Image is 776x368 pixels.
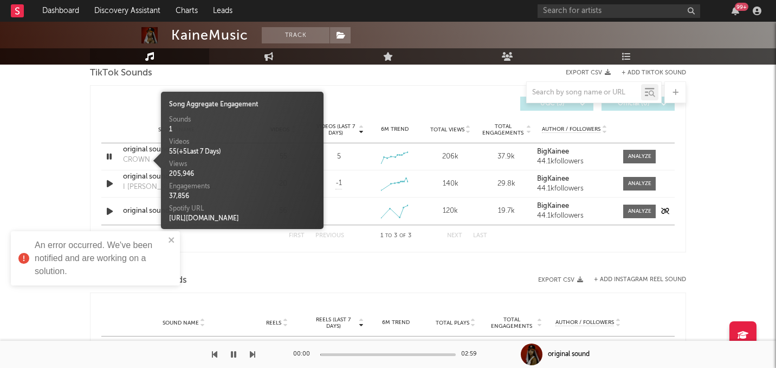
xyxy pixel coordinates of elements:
[289,233,305,239] button: First
[425,179,476,189] div: 140k
[537,158,612,166] div: 44.1k followers
[537,148,612,156] a: BigKainee
[262,27,329,43] button: Track
[168,236,176,246] button: close
[594,277,686,283] button: + Add Instagram Reel Sound
[622,70,686,76] button: + Add TikTok Sound
[481,179,532,189] div: 29.8k
[461,348,483,361] div: 02:59
[385,233,392,238] span: to
[538,277,583,283] button: Export CSV
[335,178,342,189] span: -1
[537,202,612,210] a: BigKainee
[158,126,195,133] span: Sound Name
[123,206,236,217] a: original sound
[481,151,532,162] div: 37.9k
[548,350,590,359] div: original sound
[169,182,315,192] div: Engagements
[520,97,593,111] button: UGC(3)
[169,160,315,169] div: Views
[602,97,675,111] button: Official(0)
[430,126,464,133] span: Total Views
[366,230,425,243] div: 1 3 3
[566,69,611,76] button: Export CSV
[169,137,315,147] div: Videos
[583,277,686,283] div: + Add Instagram Reel Sound
[370,125,420,134] div: 6M Trend
[537,148,569,155] strong: BigKainee
[399,233,406,238] span: of
[90,67,152,80] span: TikTok Sounds
[123,182,236,193] div: I [PERSON_NAME] SWUNG KAINEMIX
[537,185,612,193] div: 44.1k followers
[266,320,281,326] span: Reels
[555,319,614,326] span: Author / Followers
[481,206,532,217] div: 19.7k
[314,123,358,136] span: Videos (last 7 days)
[315,233,344,239] button: Previous
[293,348,315,361] div: 00:00
[171,27,248,43] div: KaineMusic
[169,169,315,179] div: 205,946
[488,316,536,329] span: Total Engagements
[309,316,357,329] span: Reels (last 7 days)
[123,144,236,155] a: original sound
[609,100,658,107] span: Official ( 0 )
[169,192,315,201] div: 37,856
[169,215,239,222] a: [URL][DOMAIN_NAME]
[447,233,462,239] button: Next
[611,70,686,76] button: + Add TikTok Sound
[481,123,525,136] span: Total Engagements
[337,151,341,162] div: 5
[735,3,748,11] div: 99 +
[732,7,739,15] button: 99+
[425,151,476,162] div: 206k
[169,100,315,110] div: Song Aggregate Engagement
[123,172,236,182] a: original sound
[473,233,487,239] button: Last
[537,212,612,220] div: 44.1k followers
[169,204,315,214] div: Spotify URL
[537,175,612,183] a: BigKainee
[538,4,700,18] input: Search for artists
[436,320,469,326] span: Total Plays
[542,126,600,133] span: Author / Followers
[169,147,315,157] div: 55 ( + 5 Last 7 Days)
[537,202,569,210] strong: BigKainee
[169,115,315,125] div: Sounds
[169,125,315,135] div: 1
[527,100,577,107] span: UGC ( 3 )
[369,319,423,327] div: 6M Trend
[425,206,476,217] div: 120k
[123,155,150,166] div: CROWN
[527,88,641,97] input: Search by song name or URL
[35,239,165,278] div: An error occurred. We've been notified and are working on a solution.
[537,175,569,182] strong: BigKainee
